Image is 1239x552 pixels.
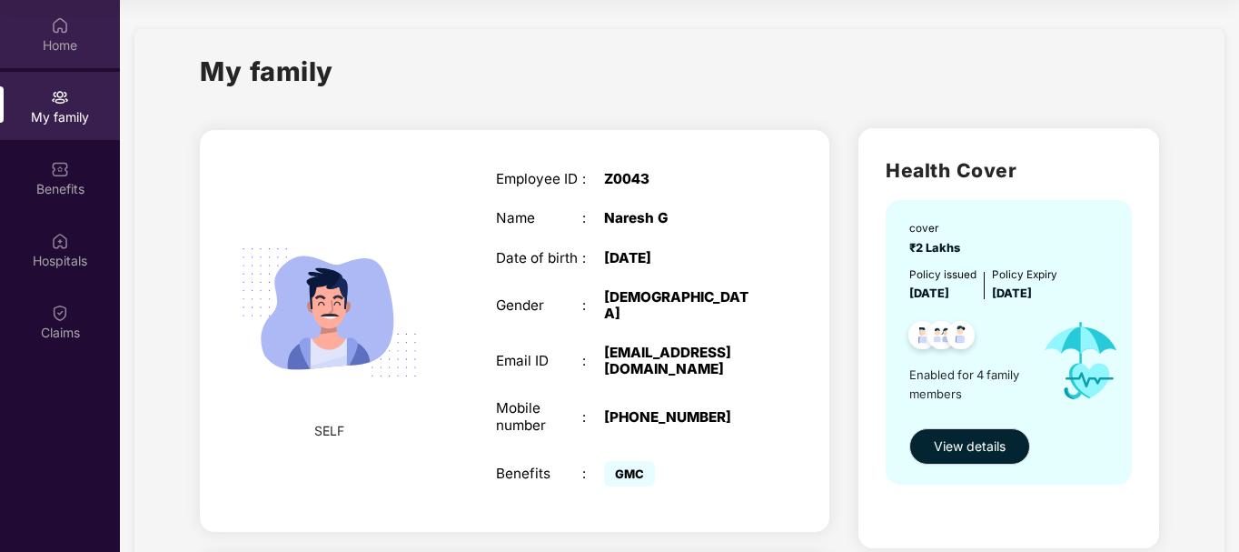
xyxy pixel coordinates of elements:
[496,400,583,433] div: Mobile number
[938,316,983,360] img: svg+xml;base64,PHN2ZyB4bWxucz0iaHR0cDovL3d3dy53My5vcmcvMjAwMC9zdmciIHdpZHRoPSI0OC45NDMiIGhlaWdodD...
[909,428,1030,465] button: View details
[909,220,966,237] div: cover
[934,437,1006,457] span: View details
[51,16,69,35] img: svg+xml;base64,PHN2ZyBpZD0iSG9tZSIgeG1sbnM9Imh0dHA6Ly93d3cudzMub3JnLzIwMDAvc3ZnIiB3aWR0aD0iMjAiIG...
[909,241,966,255] span: ₹2 Lakhs
[604,210,756,226] div: Naresh G
[992,266,1057,284] div: Policy Expiry
[582,353,604,369] div: :
[496,353,583,369] div: Email ID
[582,466,604,482] div: :
[604,289,756,322] div: [DEMOGRAPHIC_DATA]
[496,297,583,314] div: Gender
[51,304,69,322] img: svg+xml;base64,PHN2ZyBpZD0iQ2xhaW0iIHhtbG5zPSJodHRwOi8vd3d3LnczLm9yZy8yMDAwL3N2ZyIgd2lkdGg9IjIwIi...
[51,232,69,250] img: svg+xml;base64,PHN2ZyBpZD0iSG9zcGl0YWxzIiB4bWxucz0iaHR0cDovL3d3dy53My5vcmcvMjAwMC9zdmciIHdpZHRoPS...
[51,88,69,106] img: svg+xml;base64,PHN2ZyB3aWR0aD0iMjAiIGhlaWdodD0iMjAiIHZpZXdCb3g9IjAgMCAyMCAyMCIgZmlsbD0ibm9uZSIgeG...
[314,421,344,441] span: SELF
[221,204,438,421] img: svg+xml;base64,PHN2ZyB4bWxucz0iaHR0cDovL3d3dy53My5vcmcvMjAwMC9zdmciIHdpZHRoPSIyMjQiIGhlaWdodD0iMT...
[496,466,583,482] div: Benefits
[582,250,604,266] div: :
[582,297,604,314] div: :
[604,345,756,377] div: [EMAIL_ADDRESS][DOMAIN_NAME]
[604,171,756,187] div: Z0043
[1027,303,1134,418] img: icon
[200,51,333,92] h1: My family
[582,409,604,426] div: :
[604,461,655,487] span: GMC
[886,156,1132,186] h2: Health Cover
[919,316,964,360] img: svg+xml;base64,PHN2ZyB4bWxucz0iaHR0cDovL3d3dy53My5vcmcvMjAwMC9zdmciIHdpZHRoPSI0OC45MTUiIGhlaWdodD...
[496,250,583,266] div: Date of birth
[582,210,604,226] div: :
[51,160,69,178] img: svg+xml;base64,PHN2ZyBpZD0iQmVuZWZpdHMiIHhtbG5zPSJodHRwOi8vd3d3LnczLm9yZy8yMDAwL3N2ZyIgd2lkdGg9Ij...
[992,286,1032,300] span: [DATE]
[909,366,1027,403] span: Enabled for 4 family members
[496,171,583,187] div: Employee ID
[582,171,604,187] div: :
[909,266,976,284] div: Policy issued
[496,210,583,226] div: Name
[604,250,756,266] div: [DATE]
[604,409,756,426] div: [PHONE_NUMBER]
[900,316,945,360] img: svg+xml;base64,PHN2ZyB4bWxucz0iaHR0cDovL3d3dy53My5vcmcvMjAwMC9zdmciIHdpZHRoPSI0OC45NDMiIGhlaWdodD...
[909,286,949,300] span: [DATE]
